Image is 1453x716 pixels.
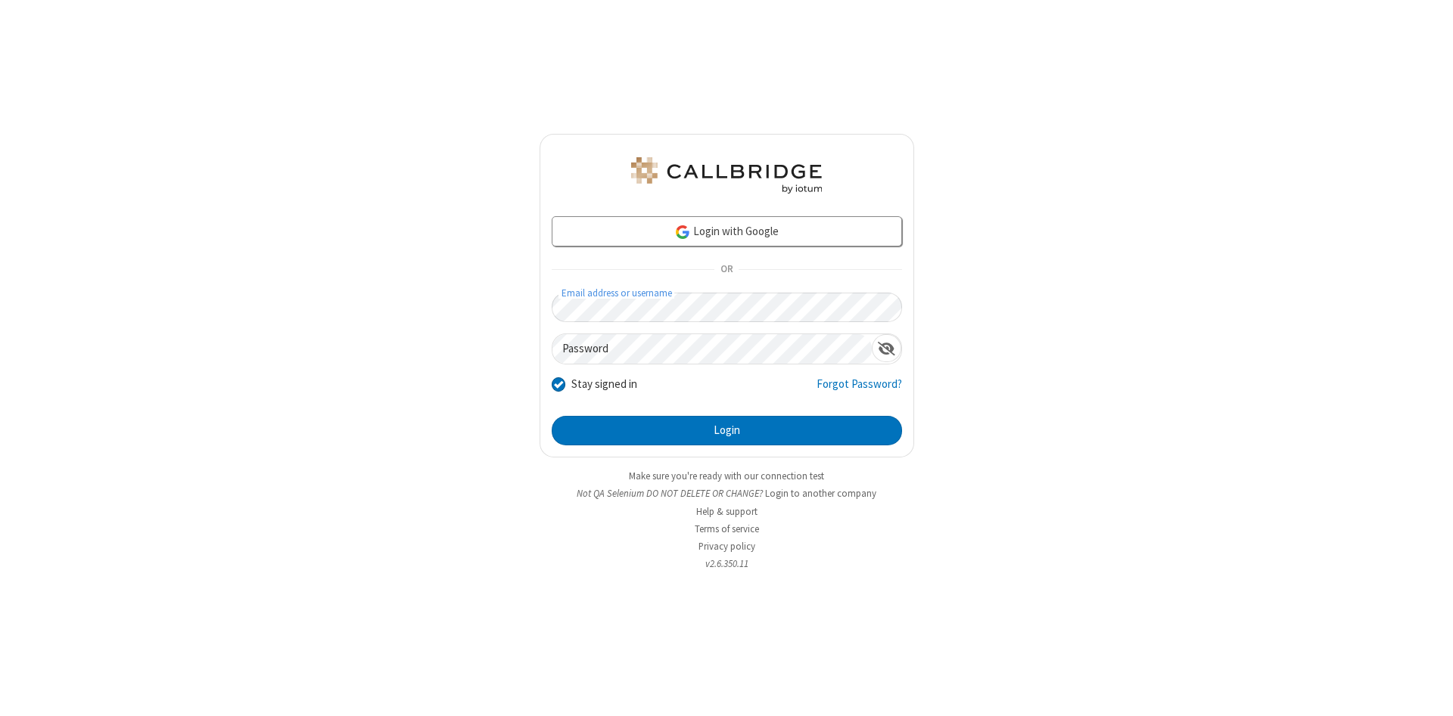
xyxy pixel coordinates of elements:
li: Not QA Selenium DO NOT DELETE OR CHANGE? [540,486,914,501]
span: OR [714,259,739,281]
label: Stay signed in [571,376,637,393]
button: Login [552,416,902,446]
a: Privacy policy [698,540,755,553]
input: Password [552,334,872,364]
a: Help & support [696,505,758,518]
iframe: Chat [1415,677,1442,705]
a: Make sure you're ready with our connection test [629,470,824,482]
a: Terms of service [695,522,759,535]
a: Forgot Password? [817,376,902,404]
a: Login with Google [552,216,902,246]
img: google-icon.png [674,224,691,240]
input: Email address or username [552,293,902,322]
div: Show password [872,334,901,362]
img: QA Selenium DO NOT DELETE OR CHANGE [628,157,825,194]
li: v2.6.350.11 [540,556,914,571]
button: Login to another company [765,486,876,501]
